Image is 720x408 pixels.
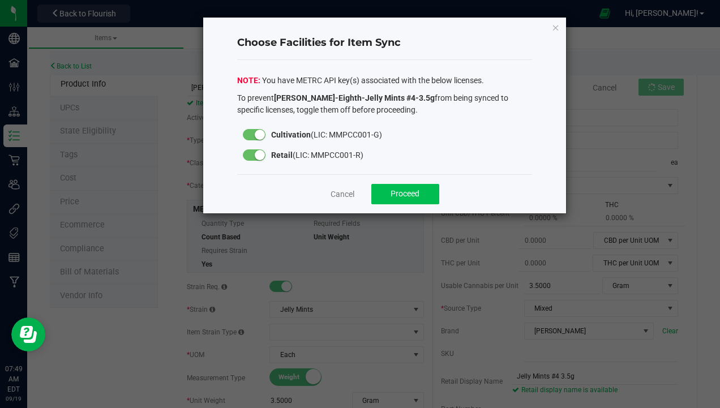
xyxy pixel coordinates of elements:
[237,36,533,50] h4: Choose Facilities for Item Sync
[271,151,293,160] strong: Retail
[274,93,435,102] strong: [PERSON_NAME]-Eighth-Jelly Mints #4-3.5g
[331,188,354,200] a: Cancel
[371,184,439,204] button: Proceed
[271,151,363,160] span: (LIC: MMPCC001-R)
[271,130,382,139] span: (LIC: MMPCC001-G)
[552,20,560,34] button: Close modal
[11,317,45,351] iframe: Resource center
[237,92,533,116] p: To prevent from being synced to specific licenses, toggle them off before proceeding.
[237,75,533,119] div: You have METRC API key(s) associated with the below licenses.
[271,130,311,139] strong: Cultivation
[391,189,419,198] span: Proceed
